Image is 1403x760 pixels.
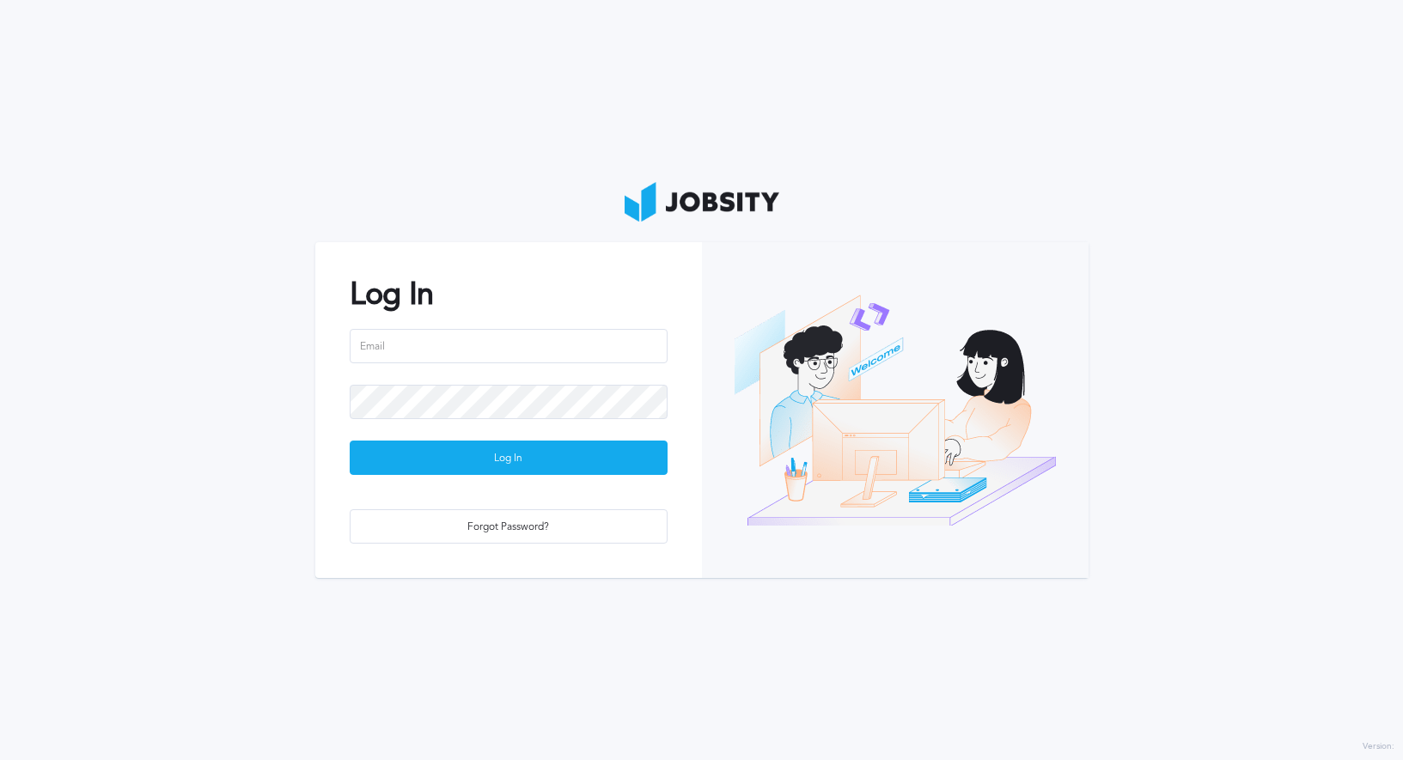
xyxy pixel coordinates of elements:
[350,509,668,544] button: Forgot Password?
[1363,742,1394,752] label: Version:
[350,277,668,312] h2: Log In
[351,510,667,544] div: Forgot Password?
[350,441,668,475] button: Log In
[351,441,667,476] div: Log In
[350,329,668,363] input: Email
